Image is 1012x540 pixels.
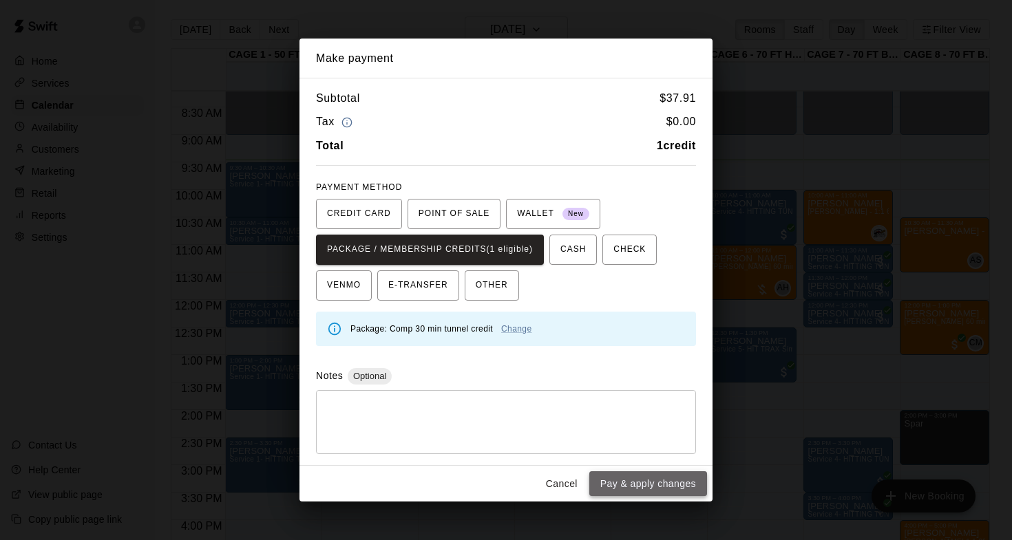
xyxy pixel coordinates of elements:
[501,324,531,334] a: Change
[562,205,589,224] span: New
[388,274,448,296] span: E-TRANSFER
[316,113,356,131] h6: Tax
[465,270,519,301] button: OTHER
[666,113,696,131] h6: $ 0.00
[660,89,696,107] h6: $ 37.91
[602,235,657,265] button: CHECK
[506,199,600,229] button: WALLET New
[560,239,586,261] span: CASH
[589,471,707,497] button: Pay & apply changes
[316,235,544,265] button: PACKAGE / MEMBERSHIP CREDITS(1 eligible)
[377,270,459,301] button: E-TRANSFER
[350,324,531,334] span: Package: Comp 30 min tunnel credit
[316,270,372,301] button: VENMO
[408,199,500,229] button: POINT OF SALE
[476,274,508,296] span: OTHER
[517,203,589,225] span: WALLET
[316,199,402,229] button: CREDIT CARD
[299,39,713,78] h2: Make payment
[316,182,402,192] span: PAYMENT METHOD
[613,239,646,261] span: CHECK
[540,471,584,497] button: Cancel
[348,371,392,381] span: Optional
[327,203,391,225] span: CREDIT CARD
[419,203,489,225] span: POINT OF SALE
[657,140,696,151] b: 1 credit
[327,274,361,296] span: VENMO
[316,89,360,107] h6: Subtotal
[316,370,343,381] label: Notes
[327,239,533,261] span: PACKAGE / MEMBERSHIP CREDITS (1 eligible)
[549,235,597,265] button: CASH
[316,140,344,151] b: Total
